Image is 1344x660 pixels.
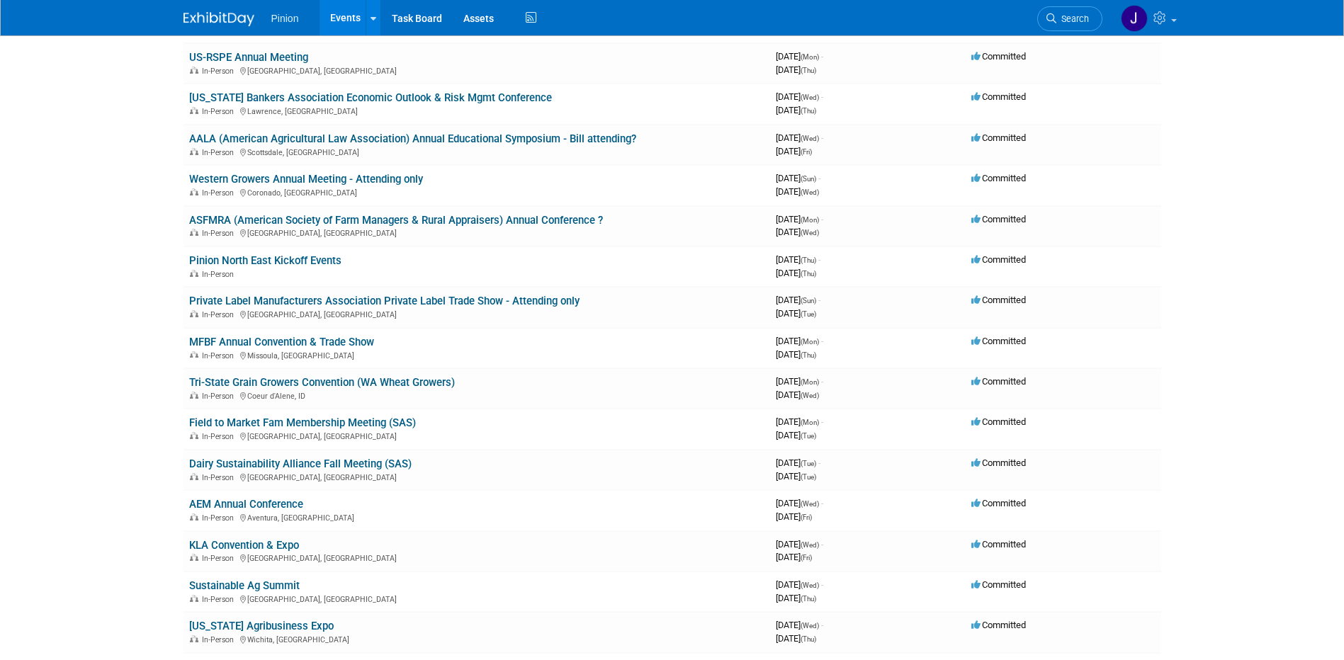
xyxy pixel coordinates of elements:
[801,53,819,61] span: (Mon)
[202,595,238,604] span: In-Person
[776,430,816,440] span: [DATE]
[189,132,636,145] a: AALA (American Agricultural Law Association) Annual Educational Symposium - Bill attending?
[776,132,823,143] span: [DATE]
[801,473,816,481] span: (Tue)
[801,378,819,386] span: (Mon)
[801,188,819,196] span: (Wed)
[818,295,820,305] span: -
[190,473,198,480] img: In-Person Event
[202,351,238,360] span: In-Person
[801,93,819,101] span: (Wed)
[189,620,334,632] a: [US_STATE] Agribusiness Expo
[183,12,254,26] img: ExhibitDay
[776,620,823,630] span: [DATE]
[190,188,198,195] img: In-Person Event
[202,513,238,523] span: In-Person
[1037,6,1102,31] a: Search
[1121,5,1148,32] img: Jennifer Plumisto
[189,349,764,360] div: Missoula, [GEOGRAPHIC_DATA]
[776,471,816,482] span: [DATE]
[821,498,823,508] span: -
[801,513,812,521] span: (Fri)
[801,554,812,562] span: (Fri)
[801,351,816,359] span: (Thu)
[190,554,198,561] img: In-Person Event
[801,256,816,264] span: (Thu)
[190,351,198,358] img: In-Person Event
[189,186,764,198] div: Coronado, [GEOGRAPHIC_DATA]
[189,633,764,644] div: Wichita, [GEOGRAPHIC_DATA]
[202,270,238,279] span: In-Person
[821,132,823,143] span: -
[801,148,812,156] span: (Fri)
[821,91,823,102] span: -
[202,310,238,319] span: In-Person
[190,270,198,277] img: In-Person Event
[801,135,819,142] span: (Wed)
[801,297,816,305] span: (Sun)
[189,308,764,319] div: [GEOGRAPHIC_DATA], [GEOGRAPHIC_DATA]
[189,498,303,511] a: AEM Annual Conference
[821,579,823,590] span: -
[776,51,823,62] span: [DATE]
[801,581,819,589] span: (Wed)
[818,173,820,183] span: -
[776,593,816,603] span: [DATE]
[189,227,764,238] div: [GEOGRAPHIC_DATA], [GEOGRAPHIC_DATA]
[801,67,816,74] span: (Thu)
[271,13,299,24] span: Pinion
[190,229,198,236] img: In-Person Event
[776,457,820,468] span: [DATE]
[821,539,823,550] span: -
[821,51,823,62] span: -
[202,148,238,157] span: In-Person
[189,64,764,76] div: [GEOGRAPHIC_DATA], [GEOGRAPHIC_DATA]
[190,107,198,114] img: In-Person Event
[971,214,1026,224] span: Committed
[189,471,764,482] div: [GEOGRAPHIC_DATA], [GEOGRAPHIC_DATA]
[971,173,1026,183] span: Committed
[189,376,455,389] a: Tri-State Grain Growers Convention (WA Wheat Growers)
[821,336,823,346] span: -
[190,595,198,602] img: In-Person Event
[776,498,823,508] span: [DATE]
[776,349,816,360] span: [DATE]
[189,511,764,523] div: Aventura, [GEOGRAPHIC_DATA]
[202,188,238,198] span: In-Person
[776,186,819,197] span: [DATE]
[776,308,816,319] span: [DATE]
[818,457,820,468] span: -
[189,254,341,267] a: Pinion North East Kickoff Events
[801,500,819,508] span: (Wed)
[190,148,198,155] img: In-Person Event
[971,376,1026,387] span: Committed
[801,622,819,630] span: (Wed)
[971,336,1026,346] span: Committed
[776,539,823,550] span: [DATE]
[190,635,198,642] img: In-Person Event
[801,595,816,603] span: (Thu)
[776,146,812,157] span: [DATE]
[801,460,816,467] span: (Tue)
[821,620,823,630] span: -
[801,229,819,237] span: (Wed)
[971,579,1026,590] span: Committed
[190,513,198,520] img: In-Person Event
[190,67,198,74] img: In-Person Event
[776,633,816,644] span: [DATE]
[776,227,819,237] span: [DATE]
[189,51,308,64] a: US-RSPE Annual Meeting
[776,336,823,346] span: [DATE]
[189,214,603,227] a: ASFMRA (American Society of Farm Managers & Rural Appraisers) Annual Conference ?
[189,416,416,429] a: Field to Market Fam Membership Meeting (SAS)
[189,457,412,470] a: Dairy Sustainability Alliance Fall Meeting (SAS)
[189,295,580,307] a: Private Label Manufacturers Association Private Label Trade Show - Attending only
[821,416,823,427] span: -
[801,392,819,399] span: (Wed)
[202,635,238,644] span: In-Person
[776,552,812,562] span: [DATE]
[971,91,1026,102] span: Committed
[190,432,198,439] img: In-Person Event
[776,64,816,75] span: [DATE]
[776,579,823,590] span: [DATE]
